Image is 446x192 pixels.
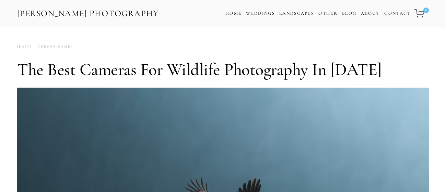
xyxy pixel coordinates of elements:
a: About [361,9,380,18]
time: [DATE] [17,42,32,51]
a: Home [225,9,242,18]
a: Contact [384,9,411,18]
a: Blog [342,9,356,18]
a: [PERSON_NAME] Photography [16,6,160,21]
h1: The Best Cameras for Wildlife Photography in [DATE] [17,59,429,80]
a: 0 items in cart [413,5,430,22]
span: 0 [423,8,429,13]
a: Other [318,11,338,16]
a: Weddings [246,11,275,16]
a: Landscapes [279,11,314,16]
a: [PERSON_NAME] [32,42,72,51]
